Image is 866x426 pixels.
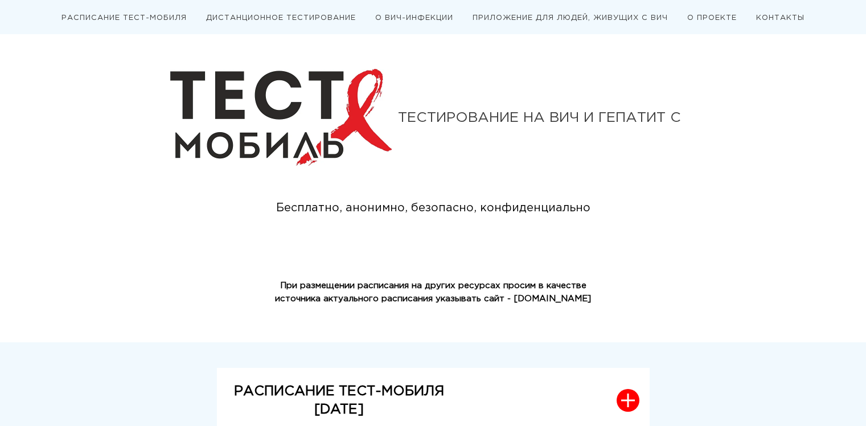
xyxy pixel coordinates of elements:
[206,15,356,21] a: ДИСТАНЦИОННОЕ ТЕСТИРОВАНИЕ
[256,199,611,217] div: Бесплатно, анонимно, безопасно, конфиденциально
[473,15,668,21] a: ПРИЛОЖЕНИЕ ДЛЯ ЛЮДЕЙ, ЖИВУЩИХ С ВИЧ
[275,282,591,302] strong: При размещении расписания на других ресурсах просим в качестве источника актуального расписания у...
[687,15,737,21] a: О ПРОЕКТЕ
[398,111,696,125] div: ТЕСТИРОВАНИЕ НА ВИЧ И ГЕПАТИТ С
[375,15,453,21] a: О ВИЧ-ИНФЕКЦИИ
[61,15,187,21] a: РАСПИСАНИЕ ТЕСТ-МОБИЛЯ
[756,15,805,21] a: КОНТАКТЫ
[234,400,444,419] p: [DATE]
[234,385,444,398] strong: РАСПИСАНИЕ ТЕСТ-МОБИЛЯ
